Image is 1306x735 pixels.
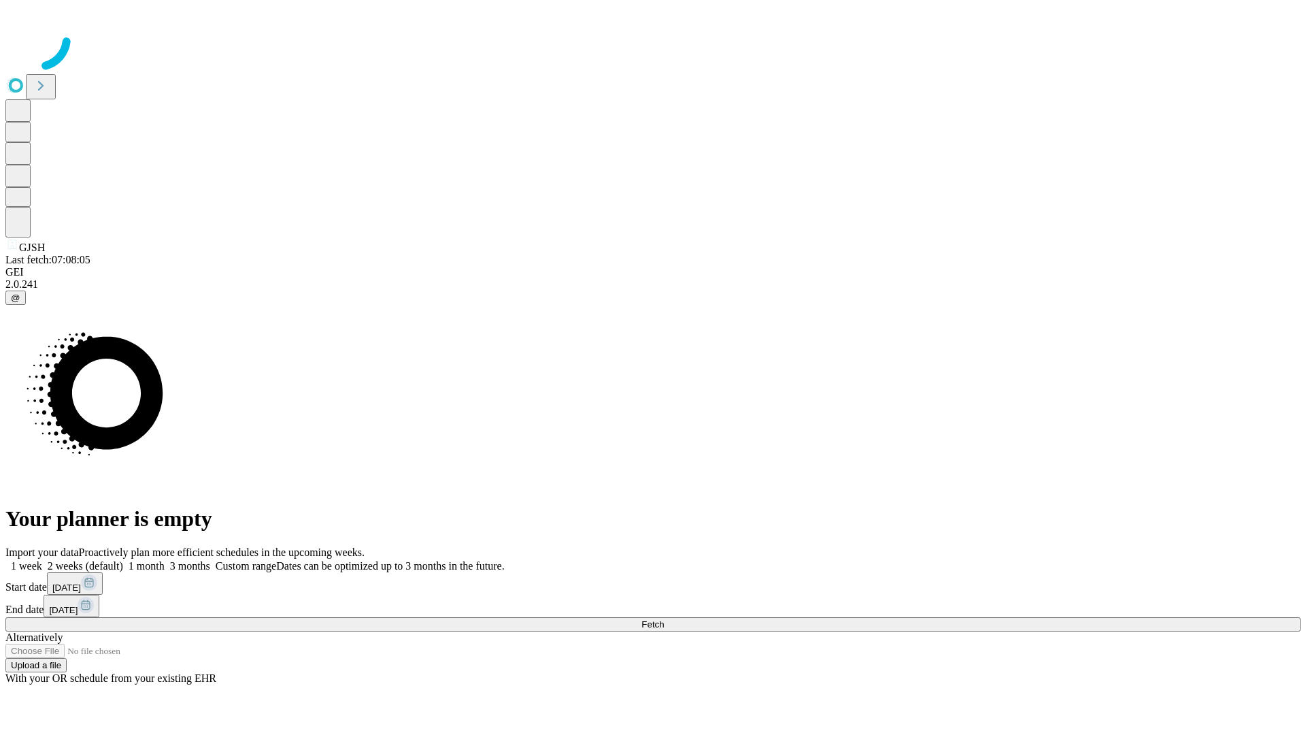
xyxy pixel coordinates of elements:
[5,506,1301,532] h1: Your planner is empty
[47,572,103,595] button: [DATE]
[5,595,1301,617] div: End date
[5,278,1301,291] div: 2.0.241
[5,672,216,684] span: With your OR schedule from your existing EHR
[19,242,45,253] span: GJSH
[276,560,504,572] span: Dates can be optimized up to 3 months in the future.
[11,560,42,572] span: 1 week
[5,632,63,643] span: Alternatively
[129,560,165,572] span: 1 month
[5,546,79,558] span: Import your data
[11,293,20,303] span: @
[52,583,81,593] span: [DATE]
[216,560,276,572] span: Custom range
[5,291,26,305] button: @
[44,595,99,617] button: [DATE]
[5,572,1301,595] div: Start date
[641,619,664,630] span: Fetch
[5,266,1301,278] div: GEI
[48,560,123,572] span: 2 weeks (default)
[170,560,210,572] span: 3 months
[79,546,365,558] span: Proactively plan more efficient schedules in the upcoming weeks.
[5,658,67,672] button: Upload a file
[5,254,90,265] span: Last fetch: 07:08:05
[49,605,78,615] span: [DATE]
[5,617,1301,632] button: Fetch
